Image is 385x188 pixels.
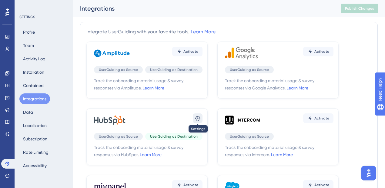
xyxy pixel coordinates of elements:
[303,113,333,123] button: Activate
[271,152,293,157] a: Learn More
[38,161,43,166] button: Start recording
[19,133,51,144] button: Subscription
[183,49,198,54] span: Activate
[314,49,329,54] span: Activate
[314,183,329,187] span: Activate
[225,77,333,92] span: Track the onboarding material usage & survey responses via Google Analytics.
[19,107,37,118] button: Data
[314,116,329,121] span: Activate
[225,144,333,158] span: Track the onboarding material usage & survey responses via Intercom.
[14,2,38,9] span: Need Help?
[5,134,99,159] div: After activating the UG as a Source integration, please connect again and let me know how that go...
[19,53,49,64] button: Activity Log
[341,4,378,13] button: Publish Changes
[29,161,34,166] button: Upload attachment
[142,86,164,90] a: Learn More
[4,2,15,14] button: go back
[19,27,38,38] button: Profile
[80,4,326,13] div: Integrations
[150,67,198,72] span: UserGuiding as Destination
[5,148,116,159] textarea: Message…
[57,70,104,75] a: [URL][DOMAIN_NAME]
[19,147,52,158] button: Rate Limiting
[19,120,50,131] button: Localization
[94,144,203,158] span: Track the onboarding material usage & survey responses via HubSpot.
[19,40,38,51] button: Team
[27,63,112,75] div: Just in case you didn't see it, I recorded a quick video!
[19,67,48,78] button: Installation
[22,60,116,129] div: Just in case you didn't see it, I recorded a quick video![URL][DOMAIN_NAME]Then I noticed that th...
[19,160,50,171] button: Accessibility
[345,6,374,11] span: Publish Changes
[19,80,48,91] button: Containers
[230,134,269,139] span: UserGuiding as Source
[27,17,112,23] div: It is connected for me at the moment!
[106,2,117,13] div: Close
[286,86,308,90] a: Learn More
[19,15,69,19] div: SETTINGS
[172,47,203,56] button: Activate
[5,60,116,134] div: Jenna says…
[99,134,138,139] span: UserGuiding as Source
[10,138,95,156] div: After activating the UG as a Source integration, please connect again and let me know how that go...
[19,93,50,104] button: Integrations
[95,2,106,14] button: Home
[303,47,333,56] button: Activate
[94,77,203,92] span: Track the onboarding material usage & survey responses via Amplitude.
[29,3,44,8] h1: Simay
[150,134,198,139] span: UserGuiding as Destination
[9,161,14,166] button: Emoji picker
[104,159,114,168] button: Send a message…
[29,8,42,14] p: Active
[191,29,216,35] a: Learn More
[140,152,162,157] a: Learn More
[5,134,116,173] div: Simay says…
[230,67,269,72] span: UserGuiding as Source
[27,79,112,126] div: Then I noticed that the IDs looked wrong.. [PERSON_NAME]'s HubSpot Object ID is 400985244869 (I g...
[17,3,27,13] img: Profile image for Simay
[183,183,198,187] span: Activate
[19,161,24,166] button: Gif picker
[86,28,216,35] div: Integrate UserGuiding with your favorite tools.
[99,67,138,72] span: UserGuiding as Source
[27,26,112,55] div: When &#x27;UserGuiding as a Source&#x27; is enabled, the connection fails, and I need to turn tha...
[360,164,378,182] iframe: UserGuiding AI Assistant Launcher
